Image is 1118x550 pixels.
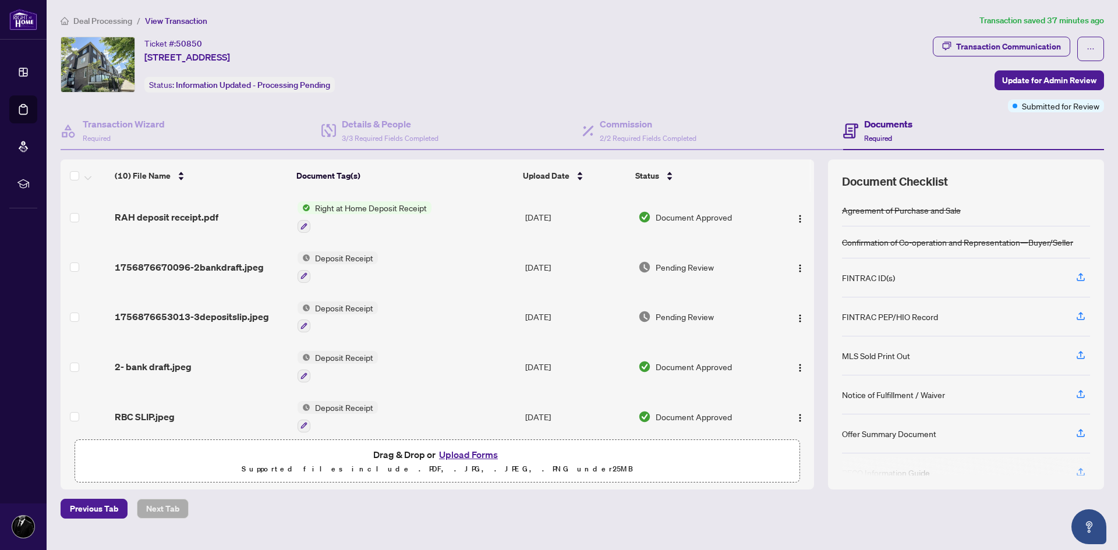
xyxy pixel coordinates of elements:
[342,117,438,131] h4: Details & People
[82,462,792,476] p: Supported files include .PDF, .JPG, .JPEG, .PNG under 25 MB
[656,261,714,274] span: Pending Review
[144,50,230,64] span: [STREET_ADDRESS]
[795,314,805,323] img: Logo
[521,292,634,342] td: [DATE]
[521,242,634,292] td: [DATE]
[795,264,805,273] img: Logo
[842,349,910,362] div: MLS Sold Print Out
[73,16,132,26] span: Deal Processing
[635,169,659,182] span: Status
[521,392,634,442] td: [DATE]
[310,201,431,214] span: Right at Home Deposit Receipt
[791,307,809,326] button: Logo
[656,360,732,373] span: Document Approved
[144,37,202,50] div: Ticket #:
[298,251,310,264] img: Status Icon
[61,17,69,25] span: home
[145,16,207,26] span: View Transaction
[298,201,310,214] img: Status Icon
[523,169,569,182] span: Upload Date
[436,447,501,462] button: Upload Forms
[83,134,111,143] span: Required
[521,192,634,242] td: [DATE]
[9,9,37,30] img: logo
[979,14,1104,27] article: Transaction saved 37 minutes ago
[795,413,805,423] img: Logo
[298,301,378,333] button: Status IconDeposit Receipt
[298,251,378,283] button: Status IconDeposit Receipt
[791,208,809,226] button: Logo
[115,260,264,274] span: 1756876670096-2bankdraft.jpeg
[110,159,292,192] th: (10) File Name
[995,70,1104,90] button: Update for Admin Review
[791,258,809,276] button: Logo
[638,410,651,423] img: Document Status
[373,447,501,462] span: Drag & Drop or
[933,37,1070,56] button: Transaction Communication
[176,80,330,90] span: Information Updated - Processing Pending
[115,310,269,324] span: 1756876653013-3depositslip.jpeg
[298,401,378,432] button: Status IconDeposit Receipt
[310,301,378,314] span: Deposit Receipt
[176,38,202,49] span: 50850
[864,134,892,143] span: Required
[115,169,171,182] span: (10) File Name
[137,499,189,519] button: Next Tab
[310,251,378,264] span: Deposit Receipt
[310,351,378,364] span: Deposit Receipt
[791,357,809,376] button: Logo
[75,440,799,483] span: Drag & Drop orUpload FormsSupported files include .PDF, .JPG, .JPEG, .PNG under25MB
[842,388,945,401] div: Notice of Fulfillment / Waiver
[842,173,948,190] span: Document Checklist
[83,117,165,131] h4: Transaction Wizard
[638,310,651,323] img: Document Status
[298,351,378,382] button: Status IconDeposit Receipt
[70,499,118,518] span: Previous Tab
[298,351,310,364] img: Status Icon
[638,261,651,274] img: Document Status
[1071,509,1106,544] button: Open asap
[1087,45,1095,53] span: ellipsis
[600,117,696,131] h4: Commission
[292,159,519,192] th: Document Tag(s)
[12,516,34,538] img: Profile Icon
[298,401,310,414] img: Status Icon
[864,117,912,131] h4: Documents
[842,204,961,217] div: Agreement of Purchase and Sale
[842,310,938,323] div: FINTRAC PEP/HIO Record
[638,211,651,223] img: Document Status
[61,499,128,519] button: Previous Tab
[144,77,335,93] div: Status:
[600,134,696,143] span: 2/2 Required Fields Completed
[842,236,1073,249] div: Confirmation of Co-operation and Representation—Buyer/Seller
[656,211,732,223] span: Document Approved
[115,410,175,424] span: RBC SLIP.jpeg
[518,159,631,192] th: Upload Date
[298,201,431,233] button: Status IconRight at Home Deposit Receipt
[656,410,732,423] span: Document Approved
[115,360,192,374] span: 2- bank draft.jpeg
[842,427,936,440] div: Offer Summary Document
[842,271,895,284] div: FINTRAC ID(s)
[342,134,438,143] span: 3/3 Required Fields Completed
[795,363,805,372] img: Logo
[656,310,714,323] span: Pending Review
[638,360,651,373] img: Document Status
[1022,100,1099,112] span: Submitted for Review
[1002,71,1096,90] span: Update for Admin Review
[631,159,771,192] th: Status
[956,37,1061,56] div: Transaction Communication
[298,301,310,314] img: Status Icon
[115,210,218,224] span: RAH deposit receipt.pdf
[795,214,805,223] img: Logo
[521,342,634,392] td: [DATE]
[137,14,140,27] li: /
[791,407,809,426] button: Logo
[61,37,135,92] img: IMG-E12244633_1.jpg
[310,401,378,414] span: Deposit Receipt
